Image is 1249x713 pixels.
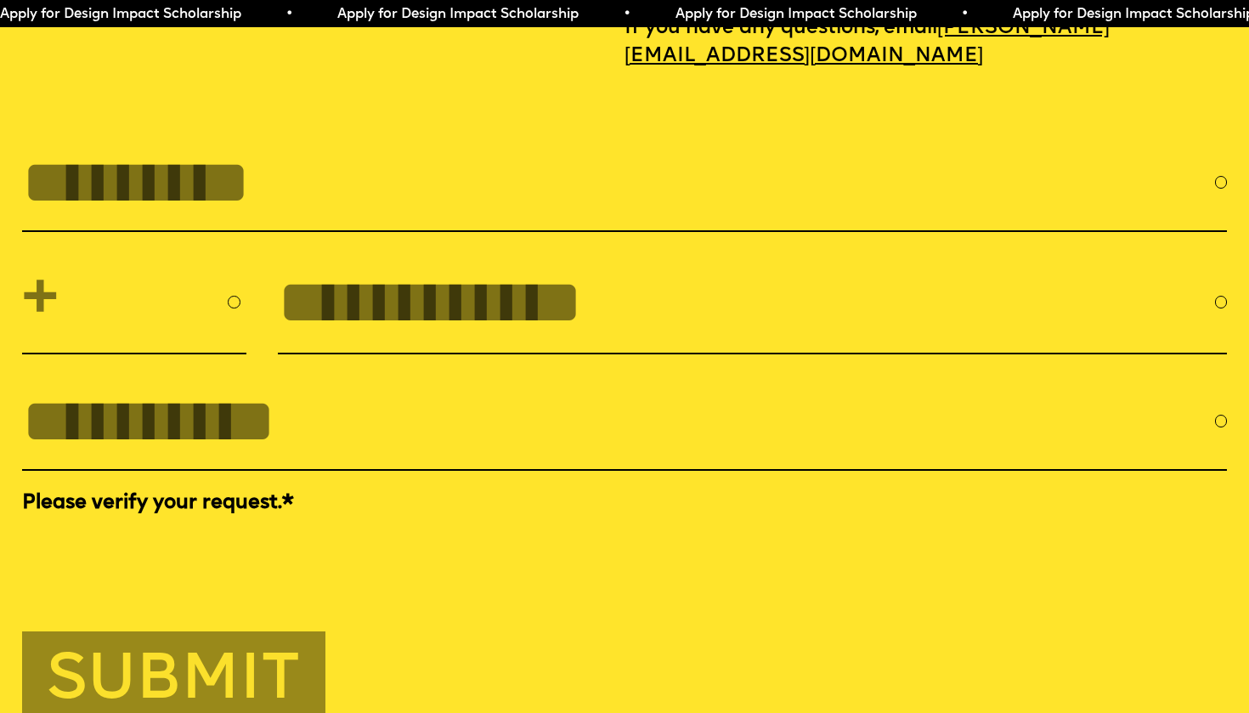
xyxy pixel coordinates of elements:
iframe: reCAPTCHA [22,521,280,587]
a: [PERSON_NAME][EMAIL_ADDRESS][DOMAIN_NAME] [624,9,1110,75]
span: • [961,8,969,21]
label: Please verify your request. [22,489,1228,517]
span: • [285,8,293,21]
span: • [623,8,630,21]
